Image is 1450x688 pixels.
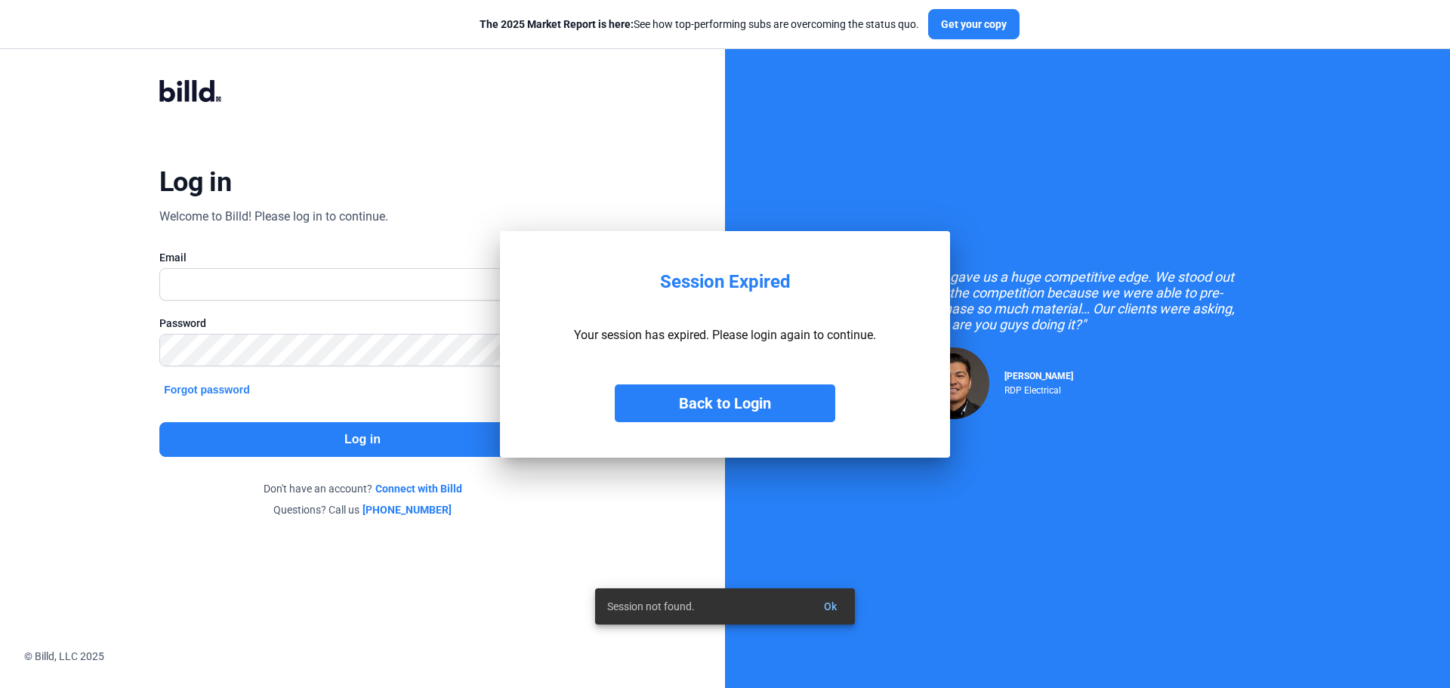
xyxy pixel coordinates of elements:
a: [PHONE_NUMBER] [362,502,452,517]
div: "Billd gave us a huge competitive edge. We stood out from the competition because we were able to... [918,269,1257,332]
div: Session Expired [660,271,791,293]
div: Password [159,316,566,331]
span: [PERSON_NAME] [1004,371,1073,381]
div: Welcome to Billd! Please log in to continue. [159,208,388,226]
img: Raul Pacheco [918,347,989,419]
div: Questions? Call us [159,502,566,517]
span: Session not found. [607,599,695,614]
button: Back to Login [615,384,835,422]
button: Forgot password [159,381,255,398]
span: Ok [824,600,837,612]
button: Get your copy [928,9,1020,39]
button: Log in [159,422,566,457]
div: See how top-performing subs are overcoming the status quo. [480,17,919,32]
p: Your session has expired. Please login again to continue. [574,328,876,342]
div: Email [159,250,566,265]
a: Connect with Billd [375,481,462,496]
span: The 2025 Market Report is here: [480,18,634,30]
div: RDP Electrical [1004,381,1073,396]
button: Ok [812,593,849,620]
div: Log in [159,165,231,199]
div: Don't have an account? [159,481,566,496]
